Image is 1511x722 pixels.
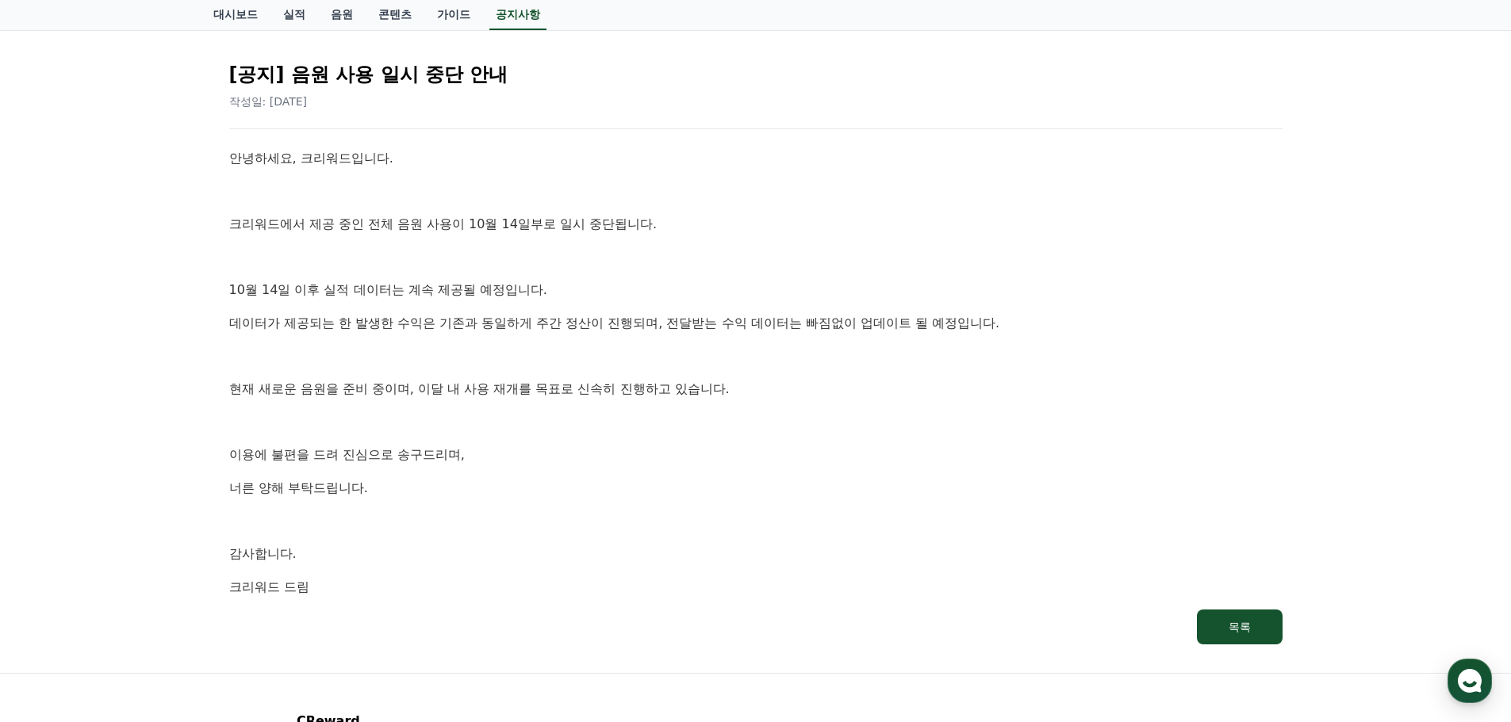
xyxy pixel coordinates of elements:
a: 대화 [105,502,205,542]
a: 설정 [205,502,305,542]
p: 안녕하세요, 크리워드입니다. [229,148,1283,169]
p: 크리워드 드림 [229,577,1283,598]
div: 목록 [1229,619,1251,635]
h2: [공지] 음원 사용 일시 중단 안내 [229,62,1283,87]
p: 너른 양해 부탁드립니다. [229,478,1283,499]
p: 이용에 불편을 드려 진심으로 송구드리며, [229,445,1283,465]
span: 대화 [145,527,164,540]
a: 홈 [5,502,105,542]
span: 작성일: [DATE] [229,95,308,108]
span: 설정 [245,526,264,539]
p: 데이터가 제공되는 한 발생한 수익은 기존과 동일하게 주간 정산이 진행되며, 전달받는 수익 데이터는 빠짐없이 업데이트 될 예정입니다. [229,313,1283,334]
p: 감사합니다. [229,544,1283,564]
p: 크리워드에서 제공 중인 전체 음원 사용이 10월 14일부로 일시 중단됩니다. [229,214,1283,235]
button: 목록 [1197,609,1283,644]
span: 홈 [50,526,59,539]
a: 목록 [229,609,1283,644]
p: 10월 14일 이후 실적 데이터는 계속 제공될 예정입니다. [229,280,1283,300]
p: 현재 새로운 음원을 준비 중이며, 이달 내 사용 재개를 목표로 신속히 진행하고 있습니다. [229,379,1283,399]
